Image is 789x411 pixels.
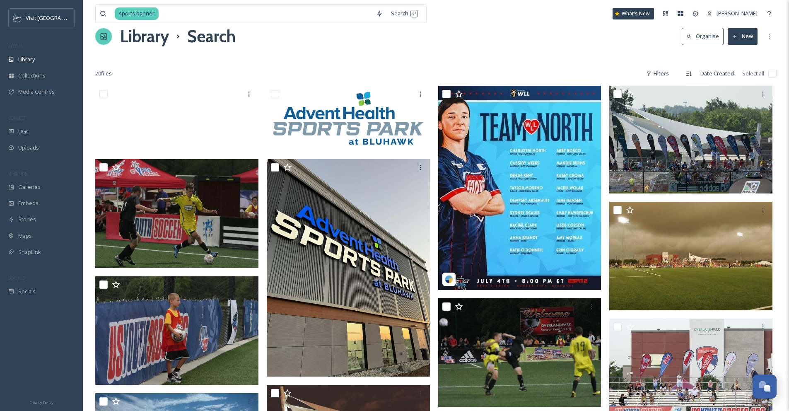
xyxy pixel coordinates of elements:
span: sports banner [115,7,159,19]
span: Media Centres [18,88,55,96]
div: Date Created [696,65,738,82]
span: Stories [18,215,36,223]
img: Action Photo with US Youth Soccer Banner.(2).JPG [95,159,258,268]
img: IMG_5552.JPG [267,159,430,377]
span: Socials [18,288,36,295]
img: wll_06162025_3637019988653908087.jpg [438,86,601,290]
img: Signboards90.JPG [609,86,772,193]
span: UGC [18,128,29,135]
img: youthsoccer_ spf_07212010_0174.JPG [95,276,258,385]
img: Action Photo with US Youth Soccer Banner.(5).JPG [609,201,772,310]
a: Privacy Policy [29,397,53,407]
img: c3es6xdrejuflcaqpovn.png [13,14,22,22]
span: SOCIALS [8,275,25,281]
span: WIDGETS [8,170,27,176]
span: SnapLink [18,248,41,256]
span: Uploads [18,144,39,152]
img: BLU - Sports Logo_Color.png [267,86,430,151]
span: COLLECT [8,115,26,121]
span: Embeds [18,199,39,207]
a: [PERSON_NAME] [703,5,762,22]
img: Action Photo with US Youth Soccer Banner.(4).JPG [438,298,601,407]
span: Maps [18,232,32,240]
span: Select all [742,70,764,77]
div: Search [387,5,422,22]
span: Galleries [18,183,41,191]
button: New [728,28,758,45]
button: Open Chat [753,375,777,399]
a: Library [120,24,169,49]
button: Organise [682,28,724,45]
span: 20 file s [95,70,112,77]
span: [PERSON_NAME] [717,10,758,17]
a: What's New [613,8,654,19]
h1: Search [187,24,236,49]
span: Collections [18,72,46,80]
span: MEDIA [8,43,23,49]
img: snapsea-logo.png [445,275,453,283]
span: Library [18,56,35,63]
div: Filters [642,65,673,82]
a: Organise [682,28,728,45]
span: Visit [GEOGRAPHIC_DATA] [26,14,90,22]
span: Privacy Policy [29,400,53,405]
img: BLU - Sports Logo_White.png [95,86,258,151]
